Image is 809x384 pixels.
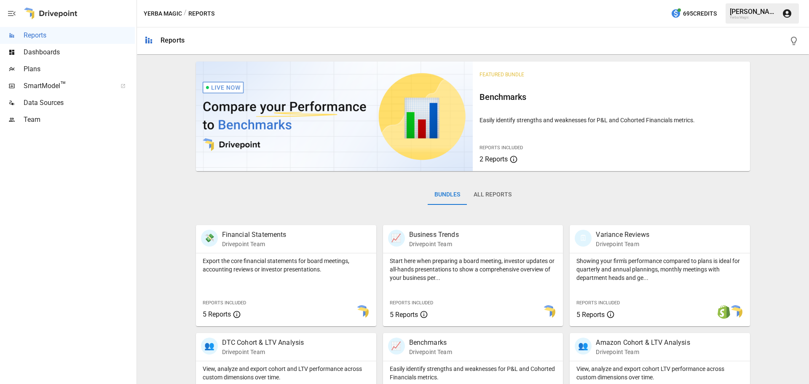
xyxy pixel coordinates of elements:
[24,98,135,108] span: Data Sources
[390,365,557,381] p: Easily identify strengths and weaknesses for P&L and Cohorted Financials metrics.
[222,240,287,248] p: Drivepoint Team
[184,8,187,19] div: /
[24,115,135,125] span: Team
[596,230,649,240] p: Variance Reviews
[683,8,717,19] span: 695 Credits
[203,257,370,274] p: Export the core financial statements for board meetings, accounting reviews or investor presentat...
[730,8,777,16] div: [PERSON_NAME]
[161,36,185,44] div: Reports
[196,62,473,171] img: video thumbnail
[390,300,433,306] span: Reports Included
[24,64,135,74] span: Plans
[596,348,690,356] p: Drivepoint Team
[409,338,452,348] p: Benchmarks
[480,145,523,150] span: Reports Included
[409,240,459,248] p: Drivepoint Team
[60,80,66,90] span: ™
[576,257,743,282] p: Showing your firm's performance compared to plans is ideal for quarterly and annual plannings, mo...
[390,257,557,282] p: Start here when preparing a board meeting, investor updates or all-hands presentations to show a ...
[667,6,720,21] button: 695Credits
[576,300,620,306] span: Reports Included
[575,230,592,247] div: 🗓
[729,305,742,319] img: smart model
[717,305,731,319] img: shopify
[428,185,467,205] button: Bundles
[222,348,304,356] p: Drivepoint Team
[542,305,555,319] img: smart model
[596,338,690,348] p: Amazon Cohort & LTV Analysis
[390,311,418,319] span: 5 Reports
[24,81,111,91] span: SmartModel
[409,230,459,240] p: Business Trends
[576,365,743,381] p: View, analyze and export cohort LTV performance across custom dimensions over time.
[201,230,218,247] div: 💸
[596,240,649,248] p: Drivepoint Team
[730,16,777,19] div: Yerba Magic
[480,72,524,78] span: Featured Bundle
[467,185,518,205] button: All Reports
[480,116,743,124] p: Easily identify strengths and weaknesses for P&L and Cohorted Financials metrics.
[409,348,452,356] p: Drivepoint Team
[575,338,592,354] div: 👥
[480,90,743,104] h6: Benchmarks
[24,30,135,40] span: Reports
[203,310,231,318] span: 5 Reports
[355,305,369,319] img: smart model
[144,8,182,19] button: Yerba Magic
[203,365,370,381] p: View, analyze and export cohort and LTV performance across custom dimensions over time.
[24,47,135,57] span: Dashboards
[203,300,246,306] span: Reports Included
[201,338,218,354] div: 👥
[388,338,405,354] div: 📈
[388,230,405,247] div: 📈
[576,311,605,319] span: 5 Reports
[222,230,287,240] p: Financial Statements
[222,338,304,348] p: DTC Cohort & LTV Analysis
[480,155,508,163] span: 2 Reports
